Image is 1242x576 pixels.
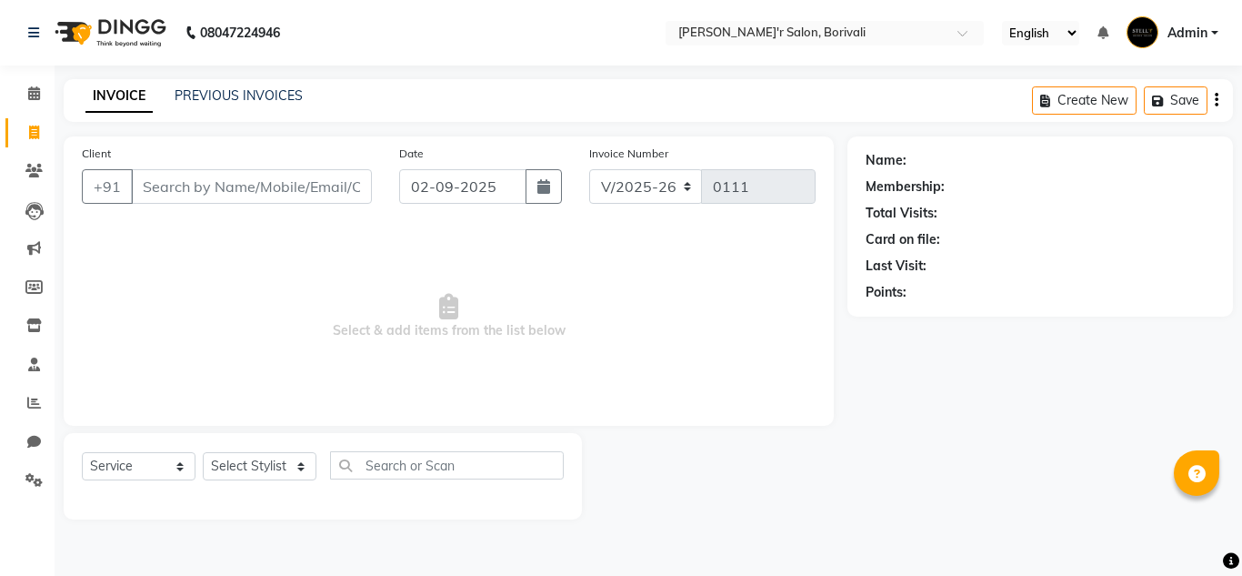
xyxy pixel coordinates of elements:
button: +91 [82,169,133,204]
div: Points: [866,283,906,302]
div: Last Visit: [866,257,926,276]
span: Admin [1167,24,1207,43]
div: Total Visits: [866,204,937,223]
iframe: chat widget [1166,503,1224,558]
button: Create New [1032,86,1137,115]
a: INVOICE [85,80,153,113]
div: Membership: [866,177,945,197]
button: Save [1144,86,1207,115]
label: Invoice Number [589,146,668,162]
b: 08047224946 [200,7,280,58]
img: Admin [1127,16,1158,48]
span: Select & add items from the list below [82,226,816,408]
input: Search by Name/Mobile/Email/Code [131,169,372,204]
label: Date [399,146,424,162]
div: Name: [866,151,906,170]
a: PREVIOUS INVOICES [175,87,303,104]
input: Search or Scan [330,451,564,480]
div: Card on file: [866,230,940,249]
img: logo [46,7,171,58]
label: Client [82,146,111,162]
